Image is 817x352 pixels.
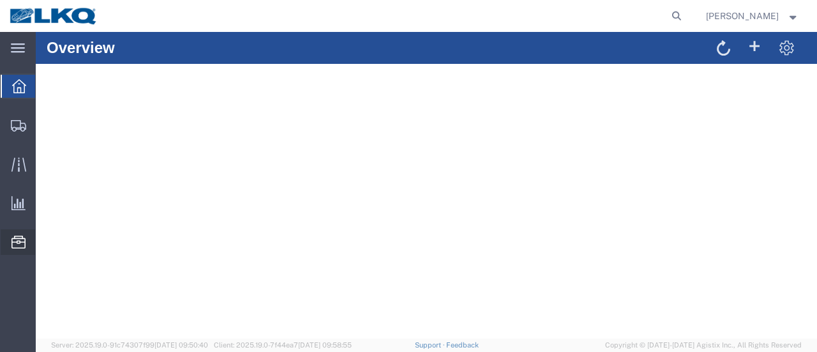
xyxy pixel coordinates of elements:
[415,341,447,349] a: Support
[214,341,352,349] span: Client: 2025.19.0-7f44ea7
[446,341,479,349] a: Feedback
[605,340,802,351] span: Copyright © [DATE]-[DATE] Agistix Inc., All Rights Reserved
[51,341,208,349] span: Server: 2025.19.0-91c74307f99
[706,9,779,23] span: Sopha Sam
[705,8,800,24] button: [PERSON_NAME]
[154,341,208,349] span: [DATE] 09:50:40
[36,32,817,339] iframe: FS Legacy Container
[298,341,352,349] span: [DATE] 09:58:55
[9,6,98,26] img: logo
